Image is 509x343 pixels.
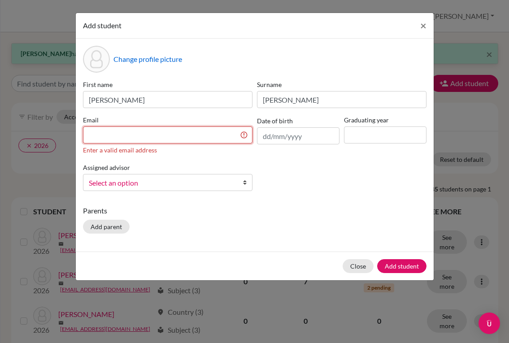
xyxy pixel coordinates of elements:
[257,80,426,89] label: Surname
[257,127,339,144] input: dd/mm/yyyy
[343,259,374,273] button: Close
[83,80,252,89] label: First name
[83,205,426,216] p: Parents
[83,115,252,125] label: Email
[420,19,426,32] span: ×
[83,46,110,73] div: Profile picture
[257,116,293,126] label: Date of birth
[83,163,130,172] label: Assigned advisor
[89,177,235,189] span: Select an option
[479,313,500,334] div: Open Intercom Messenger
[377,259,426,273] button: Add student
[83,220,130,234] button: Add parent
[83,145,252,155] div: Enter a valid email address
[344,115,426,125] label: Graduating year
[413,13,434,38] button: Close
[83,21,122,30] span: Add student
